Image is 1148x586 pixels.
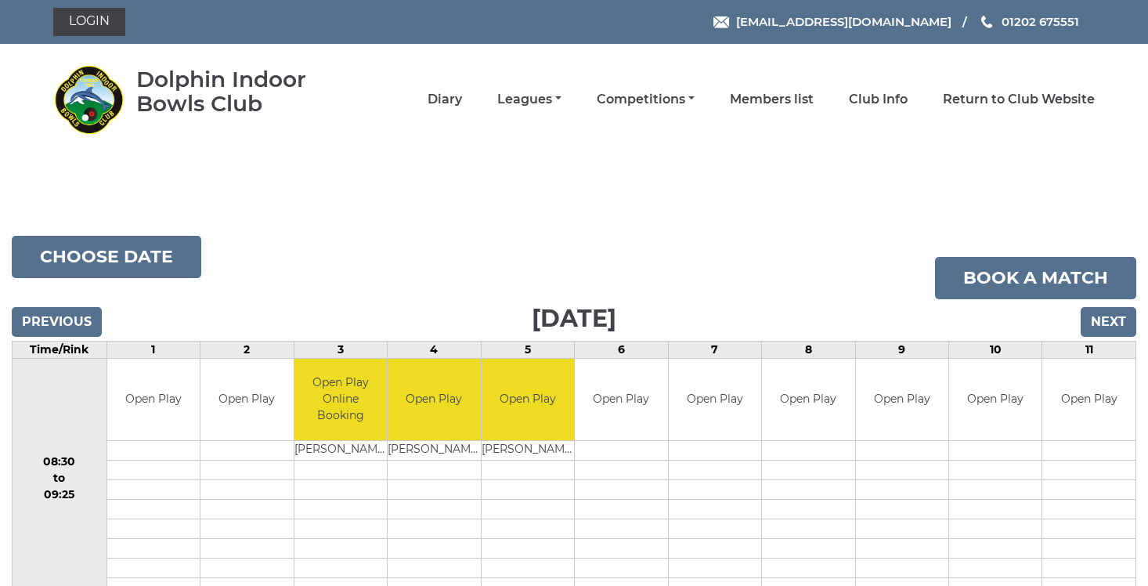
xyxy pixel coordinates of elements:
[294,359,387,441] td: Open Play Online Booking
[949,359,1042,441] td: Open Play
[53,64,124,135] img: Dolphin Indoor Bowls Club
[388,359,480,441] td: Open Play
[388,341,481,358] td: 4
[981,16,992,28] img: Phone us
[668,341,761,358] td: 7
[200,359,293,441] td: Open Play
[575,359,667,441] td: Open Play
[1081,307,1136,337] input: Next
[849,91,908,108] a: Club Info
[13,341,107,358] td: Time/Rink
[713,16,729,28] img: Email
[497,91,561,108] a: Leagues
[200,341,294,358] td: 2
[481,341,574,358] td: 5
[482,441,574,461] td: [PERSON_NAME]
[294,441,387,461] td: [PERSON_NAME]
[856,359,948,441] td: Open Play
[388,441,480,461] td: [PERSON_NAME]
[1042,359,1135,441] td: Open Play
[597,91,695,108] a: Competitions
[294,341,387,358] td: 3
[482,359,574,441] td: Open Play
[12,307,102,337] input: Previous
[12,236,201,278] button: Choose date
[136,67,352,116] div: Dolphin Indoor Bowls Club
[979,13,1079,31] a: Phone us 01202 675551
[106,341,200,358] td: 1
[855,341,948,358] td: 9
[762,359,854,441] td: Open Play
[730,91,814,108] a: Members list
[669,359,761,441] td: Open Play
[1042,341,1136,358] td: 11
[713,13,951,31] a: Email [EMAIL_ADDRESS][DOMAIN_NAME]
[736,14,951,29] span: [EMAIL_ADDRESS][DOMAIN_NAME]
[949,341,1042,358] td: 10
[943,91,1095,108] a: Return to Club Website
[53,8,125,36] a: Login
[1002,14,1079,29] span: 01202 675551
[762,341,855,358] td: 8
[107,359,200,441] td: Open Play
[428,91,462,108] a: Diary
[935,257,1136,299] a: Book a match
[575,341,668,358] td: 6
